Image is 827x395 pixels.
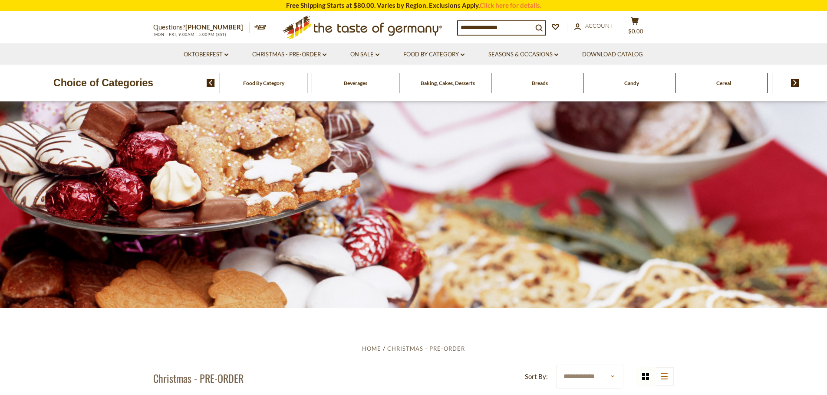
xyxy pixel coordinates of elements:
[350,50,379,59] a: On Sale
[628,28,643,35] span: $0.00
[153,22,250,33] p: Questions?
[362,345,381,352] a: Home
[791,79,799,87] img: next arrow
[582,50,643,59] a: Download Catalog
[185,23,243,31] a: [PHONE_NUMBER]
[585,22,613,29] span: Account
[624,80,639,86] a: Candy
[488,50,558,59] a: Seasons & Occasions
[387,345,465,352] a: Christmas - PRE-ORDER
[622,17,648,39] button: $0.00
[525,371,548,382] label: Sort By:
[252,50,326,59] a: Christmas - PRE-ORDER
[184,50,228,59] a: Oktoberfest
[421,80,475,86] a: Baking, Cakes, Desserts
[716,80,731,86] a: Cereal
[344,80,367,86] a: Beverages
[574,21,613,31] a: Account
[153,32,227,37] span: MON - FRI, 9:00AM - 5:00PM (EST)
[207,79,215,87] img: previous arrow
[243,80,284,86] a: Food By Category
[403,50,465,59] a: Food By Category
[532,80,548,86] a: Breads
[480,1,541,9] a: Click here for details.
[153,372,244,385] h1: Christmas - PRE-ORDER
